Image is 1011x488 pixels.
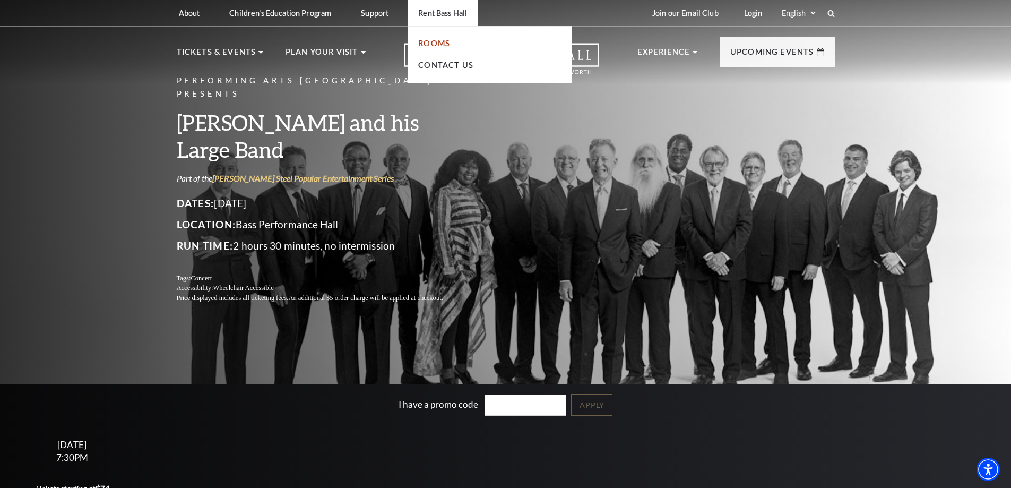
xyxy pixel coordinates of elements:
select: Select: [780,8,817,18]
p: Rent Bass Hall [418,8,467,18]
div: Accessibility Menu [977,458,1000,481]
span: Dates: [177,197,214,209]
p: Support [361,8,388,18]
p: Plan Your Visit [286,46,358,65]
p: Price displayed includes all ticketing fees. [177,293,469,303]
div: 7:30PM [13,453,132,462]
p: Upcoming Events [730,46,814,65]
a: Irwin Steel Popular Entertainment Series - open in a new tab [212,173,394,183]
p: Tickets & Events [177,46,256,65]
p: [DATE] [177,195,469,212]
p: Bass Performance Hall [177,216,469,233]
span: Wheelchair Accessible [213,284,273,292]
p: About [179,8,200,18]
a: Rooms [418,39,450,48]
p: Children's Education Program [229,8,331,18]
span: Run Time: [177,239,234,252]
p: Part of the [177,173,469,184]
div: [DATE] [13,439,132,450]
p: Accessibility: [177,283,469,293]
p: 2 hours 30 minutes, no intermission [177,237,469,254]
p: Tags: [177,273,469,284]
p: Performing Arts [GEOGRAPHIC_DATA] Presents [177,74,469,101]
label: I have a promo code [399,398,478,409]
span: Location: [177,218,236,230]
h3: [PERSON_NAME] and his Large Band [177,109,469,163]
span: Concert [191,275,212,282]
a: Contact Us [418,61,473,70]
span: An additional $5 order charge will be applied at checkout. [288,294,443,302]
a: Open this option [366,43,637,84]
p: Experience [637,46,690,65]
